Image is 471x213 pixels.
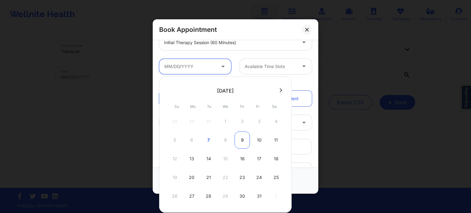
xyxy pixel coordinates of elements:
[201,169,216,186] div: Tue Oct 21 2025
[235,131,250,149] div: Thu Oct 09 2025
[190,104,196,109] abbr: Monday
[201,131,216,149] div: Tue Oct 07 2025
[235,150,250,167] div: Thu Oct 16 2025
[272,104,277,109] abbr: Saturday
[174,104,179,109] abbr: Sunday
[155,81,316,87] div: Patient information:
[201,150,216,167] div: Tue Oct 14 2025
[268,169,284,186] div: Sat Oct 25 2025
[184,150,199,167] div: Mon Oct 13 2025
[235,169,250,186] div: Thu Oct 23 2025
[256,104,260,109] abbr: Friday
[251,131,267,149] div: Fri Oct 10 2025
[223,104,228,109] abbr: Wednesday
[239,104,244,109] abbr: Thursday
[268,131,284,149] div: Sat Oct 11 2025
[159,59,231,74] input: MM/DD/YYYY
[201,188,216,205] div: Tue Oct 28 2025
[235,188,250,205] div: Thu Oct 30 2025
[159,25,217,34] h2: Book Appointment
[184,188,199,205] div: Mon Oct 27 2025
[268,150,284,167] div: Sat Oct 18 2025
[217,88,234,94] div: [DATE]
[207,104,211,109] abbr: Tuesday
[251,188,267,205] div: Fri Oct 31 2025
[184,169,199,186] div: Mon Oct 20 2025
[251,169,267,186] div: Fri Oct 24 2025
[251,150,267,167] div: Fri Oct 17 2025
